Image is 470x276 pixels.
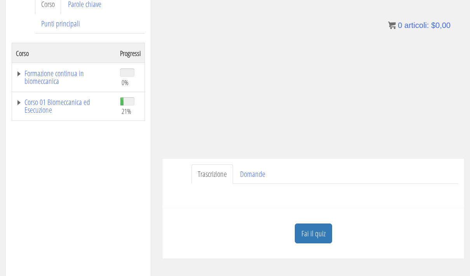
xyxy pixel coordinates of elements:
font: Punti principali [41,18,80,29]
font: Trascrizione [198,169,227,179]
font: 0% [122,78,129,87]
font: 21% [122,107,131,116]
font: Domande [240,169,265,179]
font: Fai il quiz [301,228,326,239]
font: 0 [398,21,402,30]
a: 0 articoli: $0,00 [388,21,451,30]
a: Domande [234,164,272,184]
a: Punti principali [35,14,86,34]
font: 0,00 [435,21,451,30]
font: $ [431,21,435,30]
font: Formazione continua in biomeccanica [24,68,84,86]
font: Progressi [120,49,141,58]
font: Corso [16,49,29,58]
a: Corso 01 Biomeccanica ed Esecuzione [16,98,112,114]
img: icon11.png [388,21,396,29]
font: Corso 01 Biomeccanica ed Esecuzione [24,97,90,115]
a: Formazione continua in biomeccanica [16,70,112,85]
font: articoli: [404,21,429,30]
a: Trascrizione [191,164,233,184]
